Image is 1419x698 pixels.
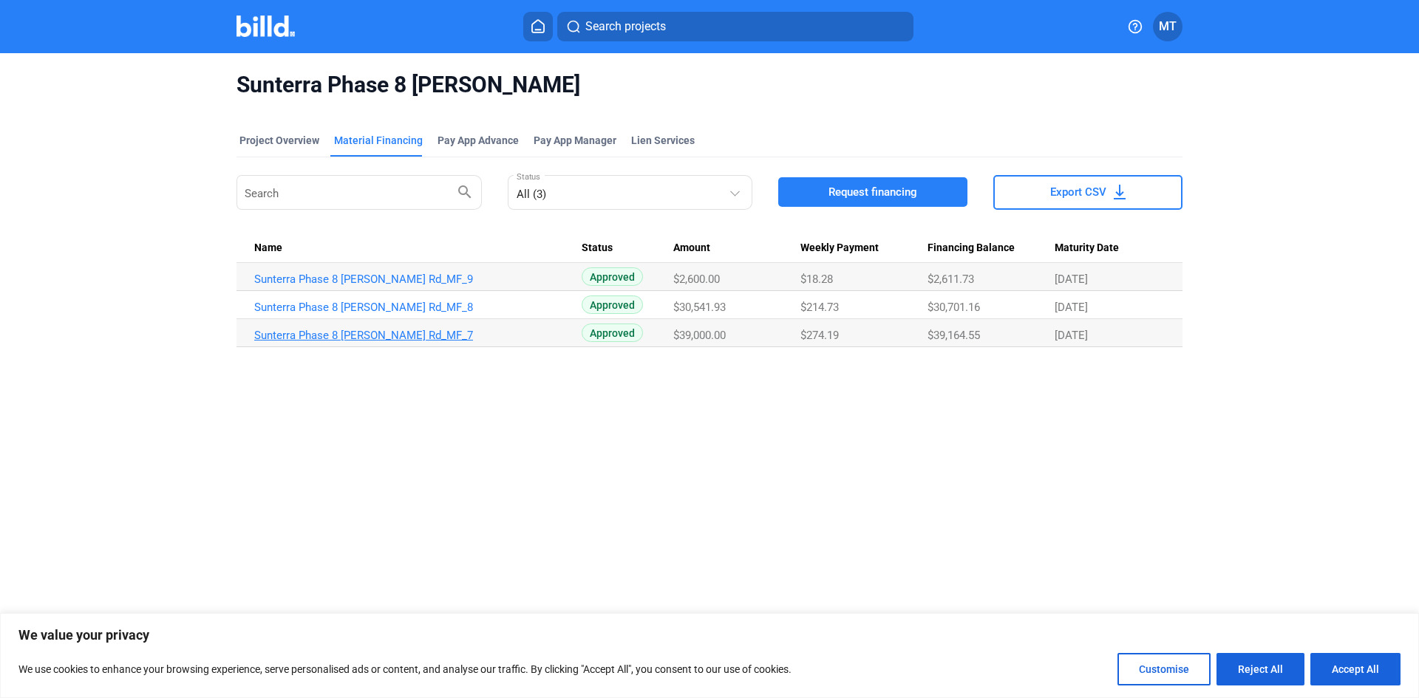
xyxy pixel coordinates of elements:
button: Search projects [557,12,913,41]
a: Sunterra Phase 8 [PERSON_NAME] Rd_MF_9 [254,273,582,286]
button: Accept All [1310,653,1401,685]
span: $39,164.55 [928,329,980,342]
span: Sunterra Phase 8 [PERSON_NAME] [236,71,1182,99]
span: Financing Balance [928,242,1015,255]
span: Weekly Payment [800,242,879,255]
span: $2,611.73 [928,273,974,286]
span: [DATE] [1055,301,1088,314]
button: MT [1153,12,1182,41]
span: Approved [582,267,643,286]
div: Pay App Advance [438,133,519,148]
span: [DATE] [1055,329,1088,342]
div: Weekly Payment [800,242,928,255]
a: Sunterra Phase 8 [PERSON_NAME] Rd_MF_8 [254,301,582,314]
a: Sunterra Phase 8 [PERSON_NAME] Rd_MF_7 [254,329,582,342]
button: Request financing [778,177,967,207]
div: Amount [673,242,800,255]
span: Status [582,242,613,255]
span: Name [254,242,282,255]
span: [DATE] [1055,273,1088,286]
button: Customise [1117,653,1211,685]
div: Status [582,242,674,255]
button: Export CSV [993,175,1182,210]
img: Billd Company Logo [236,16,295,37]
p: We use cookies to enhance your browsing experience, serve personalised ads or content, and analys... [18,660,792,678]
span: Pay App Manager [534,133,616,148]
span: Amount [673,242,710,255]
span: Export CSV [1050,185,1106,199]
div: Financing Balance [928,242,1055,255]
button: Reject All [1216,653,1304,685]
span: $30,701.16 [928,301,980,314]
div: Name [254,242,582,255]
span: $30,541.93 [673,301,726,314]
span: Search projects [585,18,666,35]
span: $214.73 [800,301,839,314]
mat-select-trigger: All (3) [517,188,546,201]
span: $2,600.00 [673,273,720,286]
span: Approved [582,295,643,314]
span: Maturity Date [1055,242,1119,255]
span: $18.28 [800,273,833,286]
div: Maturity Date [1055,242,1165,255]
div: Project Overview [239,133,319,148]
div: Lien Services [631,133,695,148]
span: $39,000.00 [673,329,726,342]
p: We value your privacy [18,626,1401,644]
mat-icon: search [456,182,474,200]
span: $274.19 [800,329,839,342]
span: Request financing [828,185,917,199]
span: Approved [582,324,643,342]
span: MT [1159,18,1177,35]
div: Material Financing [334,133,423,148]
